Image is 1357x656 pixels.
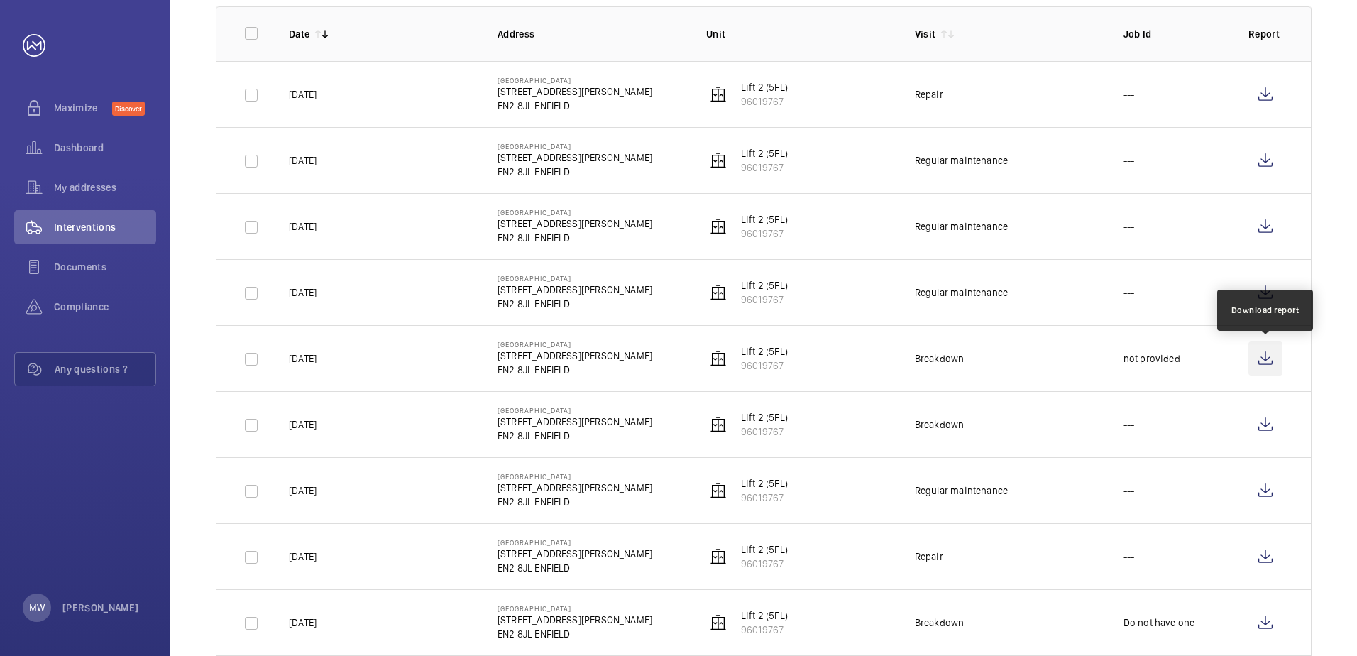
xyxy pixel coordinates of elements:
p: Report [1248,27,1282,41]
p: [STREET_ADDRESS][PERSON_NAME] [498,283,652,297]
p: EN2 8JL ENFIELD [498,297,652,311]
p: [DATE] [289,87,317,102]
p: EN2 8JL ENFIELD [498,99,652,113]
div: Regular maintenance [915,153,1008,168]
p: [STREET_ADDRESS][PERSON_NAME] [498,613,652,627]
div: Breakdown [915,417,965,432]
p: [STREET_ADDRESS][PERSON_NAME] [498,151,652,165]
p: [GEOGRAPHIC_DATA] [498,76,652,84]
p: 96019767 [741,491,788,505]
p: --- [1123,87,1135,102]
p: Date [289,27,309,41]
span: Compliance [54,300,156,314]
p: [GEOGRAPHIC_DATA] [498,274,652,283]
p: Do not have one [1123,616,1195,630]
p: [PERSON_NAME] [62,601,139,615]
p: --- [1123,153,1135,168]
p: EN2 8JL ENFIELD [498,627,652,641]
p: 96019767 [741,359,788,373]
div: Breakdown [915,616,965,630]
p: EN2 8JL ENFIELD [498,363,652,377]
p: [GEOGRAPHIC_DATA] [498,142,652,151]
p: [STREET_ADDRESS][PERSON_NAME] [498,84,652,99]
p: [GEOGRAPHIC_DATA] [498,604,652,613]
p: EN2 8JL ENFIELD [498,165,652,179]
span: Documents [54,260,156,274]
p: 96019767 [741,425,788,439]
p: [DATE] [289,285,317,300]
div: Repair [915,87,943,102]
p: [GEOGRAPHIC_DATA] [498,406,652,415]
img: elevator.svg [710,416,727,433]
p: [STREET_ADDRESS][PERSON_NAME] [498,415,652,429]
p: 96019767 [741,160,788,175]
p: Lift 2 (5FL) [741,146,788,160]
p: [STREET_ADDRESS][PERSON_NAME] [498,217,652,231]
div: Regular maintenance [915,483,1008,498]
p: EN2 8JL ENFIELD [498,495,652,509]
p: [GEOGRAPHIC_DATA] [498,208,652,217]
span: My addresses [54,180,156,195]
p: Lift 2 (5FL) [741,476,788,491]
p: 96019767 [741,623,788,637]
img: elevator.svg [710,152,727,169]
p: 96019767 [741,557,788,571]
p: --- [1123,550,1135,564]
p: [STREET_ADDRESS][PERSON_NAME] [498,481,652,495]
img: elevator.svg [710,482,727,499]
p: [GEOGRAPHIC_DATA] [498,340,652,349]
p: EN2 8JL ENFIELD [498,231,652,245]
p: 96019767 [741,293,788,307]
p: --- [1123,483,1135,498]
div: Repair [915,550,943,564]
p: Lift 2 (5FL) [741,608,788,623]
span: Maximize [54,101,112,115]
p: --- [1123,219,1135,234]
p: Job Id [1123,27,1226,41]
div: Regular maintenance [915,219,1008,234]
span: Dashboard [54,141,156,155]
p: Lift 2 (5FL) [741,278,788,293]
p: [DATE] [289,417,317,432]
p: [DATE] [289,616,317,630]
img: elevator.svg [710,548,727,565]
p: Lift 2 (5FL) [741,212,788,226]
div: Breakdown [915,351,965,366]
div: Regular maintenance [915,285,1008,300]
p: [STREET_ADDRESS][PERSON_NAME] [498,349,652,363]
p: --- [1123,417,1135,432]
p: Lift 2 (5FL) [741,80,788,94]
p: Lift 2 (5FL) [741,410,788,425]
p: [STREET_ADDRESS][PERSON_NAME] [498,547,652,561]
img: elevator.svg [710,284,727,301]
p: [DATE] [289,219,317,234]
p: 96019767 [741,226,788,241]
p: [DATE] [289,351,317,366]
div: Download report [1231,304,1300,317]
p: [DATE] [289,153,317,168]
p: Lift 2 (5FL) [741,542,788,557]
p: Visit [915,27,936,41]
p: Unit [706,27,892,41]
img: elevator.svg [710,350,727,367]
img: elevator.svg [710,218,727,235]
p: MW [29,601,45,615]
span: Interventions [54,220,156,234]
p: Address [498,27,683,41]
span: Any questions ? [55,362,155,376]
p: --- [1123,285,1135,300]
p: Lift 2 (5FL) [741,344,788,359]
p: [DATE] [289,483,317,498]
p: EN2 8JL ENFIELD [498,561,652,575]
p: [GEOGRAPHIC_DATA] [498,472,652,481]
img: elevator.svg [710,614,727,631]
img: elevator.svg [710,86,727,103]
p: [DATE] [289,550,317,564]
p: EN2 8JL ENFIELD [498,429,652,443]
p: 96019767 [741,94,788,109]
p: [GEOGRAPHIC_DATA] [498,538,652,547]
span: Discover [112,102,145,116]
p: not provided [1123,351,1180,366]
